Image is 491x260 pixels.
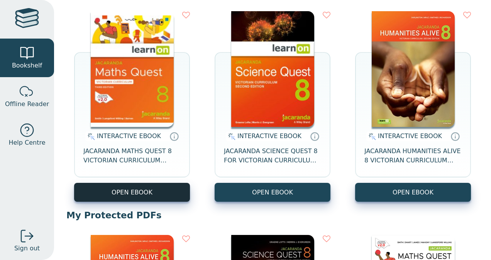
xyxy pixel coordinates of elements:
[85,132,95,141] img: interactive.svg
[355,183,471,202] button: OPEN EBOOK
[310,132,319,141] a: Interactive eBooks are accessed online via the publisher’s portal. They contain interactive resou...
[8,138,45,147] span: Help Centre
[364,147,462,165] span: JACARANDA HUMANITIES ALIVE 8 VICTORIAN CURRICULUM LEARNON EBOOK 2E
[224,147,321,165] span: JACARANDA SCIENCE QUEST 8 FOR VICTORIAN CURRICULUM LEARNON 2E EBOOK
[237,132,301,140] span: INTERACTIVE EBOOK
[83,147,181,165] span: JACARANDA MATHS QUEST 8 VICTORIAN CURRICULUM LEARNON EBOOK 3E
[215,183,330,202] button: OPEN EBOOK
[169,132,179,141] a: Interactive eBooks are accessed online via the publisher’s portal. They contain interactive resou...
[366,132,376,141] img: interactive.svg
[91,11,174,127] img: c004558a-e884-43ec-b87a-da9408141e80.jpg
[372,11,455,127] img: bee2d5d4-7b91-e911-a97e-0272d098c78b.jpg
[5,100,49,109] span: Offline Reader
[97,132,161,140] span: INTERACTIVE EBOOK
[450,132,460,141] a: Interactive eBooks are accessed online via the publisher’s portal. They contain interactive resou...
[226,132,235,141] img: interactive.svg
[74,183,190,202] button: OPEN EBOOK
[66,209,479,221] p: My Protected PDFs
[378,132,442,140] span: INTERACTIVE EBOOK
[12,61,42,70] span: Bookshelf
[231,11,314,127] img: fffb2005-5288-ea11-a992-0272d098c78b.png
[14,244,40,253] span: Sign out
